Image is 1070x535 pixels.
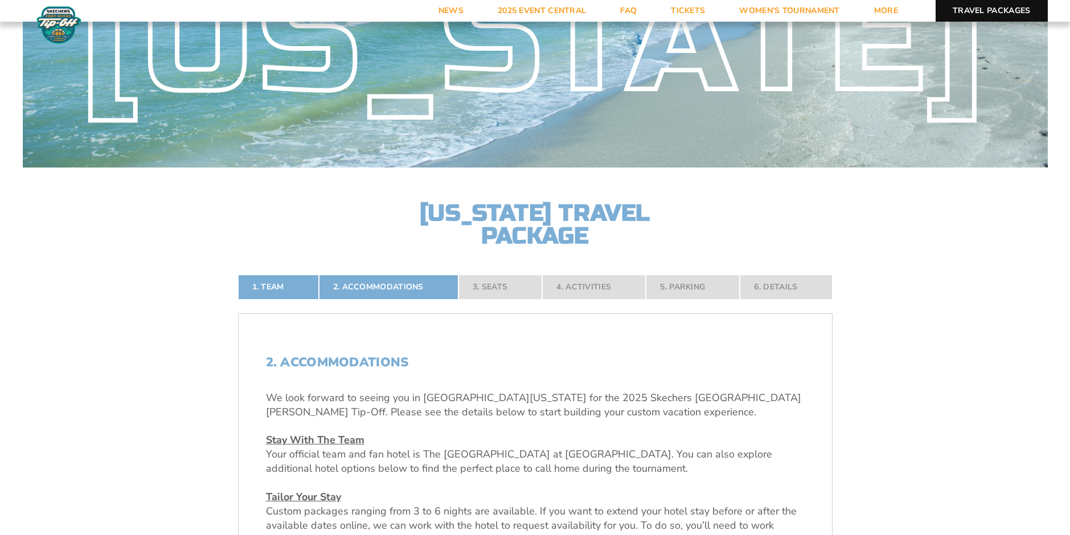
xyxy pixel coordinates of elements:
a: 1. Team [238,275,319,300]
img: Fort Myers Tip-Off [34,6,84,44]
h2: 2. Accommodations [266,355,805,370]
p: We look forward to seeing you in [GEOGRAPHIC_DATA][US_STATE] for the 2025 Skechers [GEOGRAPHIC_DA... [266,391,805,419]
p: Your official team and fan hotel is The [GEOGRAPHIC_DATA] at [GEOGRAPHIC_DATA]. You can also expl... [266,433,805,476]
h2: [US_STATE] Travel Package [410,202,661,247]
u: Stay With The Team [266,433,364,447]
u: Tailor Your Stay [266,490,341,504]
